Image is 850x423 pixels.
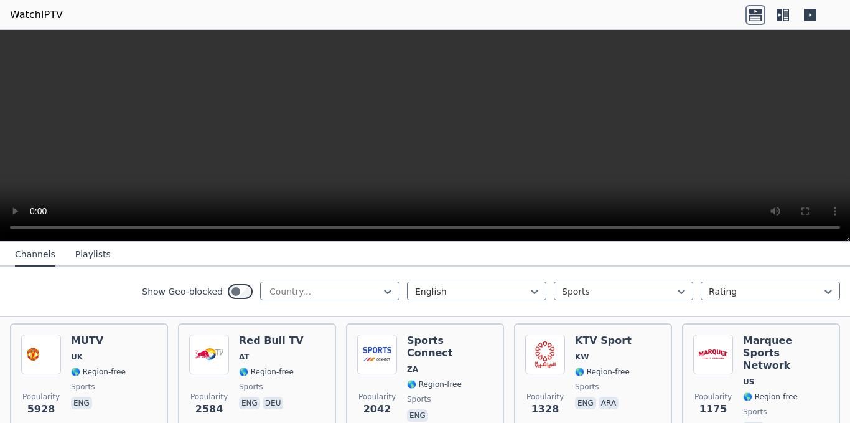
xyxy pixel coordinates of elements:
[599,397,619,409] p: ara
[525,335,565,374] img: KTV Sport
[743,377,754,387] span: US
[239,382,263,392] span: sports
[743,392,798,402] span: 🌎 Region-free
[407,379,462,389] span: 🌎 Region-free
[407,409,428,422] p: eng
[71,382,95,392] span: sports
[575,382,599,392] span: sports
[575,367,630,377] span: 🌎 Region-free
[239,335,304,347] h6: Red Bull TV
[743,407,767,417] span: sports
[190,392,228,402] span: Popularity
[71,397,92,409] p: eng
[239,397,260,409] p: eng
[407,335,493,359] h6: Sports Connect
[531,402,559,417] span: 1328
[407,364,418,374] span: ZA
[189,335,229,374] img: Red Bull TV
[71,335,126,347] h6: MUTV
[10,7,63,22] a: WatchIPTV
[15,243,55,267] button: Channels
[407,394,431,404] span: sports
[239,367,294,377] span: 🌎 Region-free
[71,352,83,362] span: UK
[27,402,55,417] span: 5928
[699,402,727,417] span: 1175
[357,335,397,374] img: Sports Connect
[743,335,829,372] h6: Marquee Sports Network
[195,402,223,417] span: 2584
[21,335,61,374] img: MUTV
[358,392,396,402] span: Popularity
[575,335,632,347] h6: KTV Sport
[142,285,223,298] label: Show Geo-blocked
[75,243,111,267] button: Playlists
[263,397,284,409] p: deu
[363,402,391,417] span: 2042
[22,392,60,402] span: Popularity
[526,392,564,402] span: Popularity
[693,335,733,374] img: Marquee Sports Network
[694,392,732,402] span: Popularity
[575,352,589,362] span: KW
[71,367,126,377] span: 🌎 Region-free
[239,352,250,362] span: AT
[575,397,596,409] p: eng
